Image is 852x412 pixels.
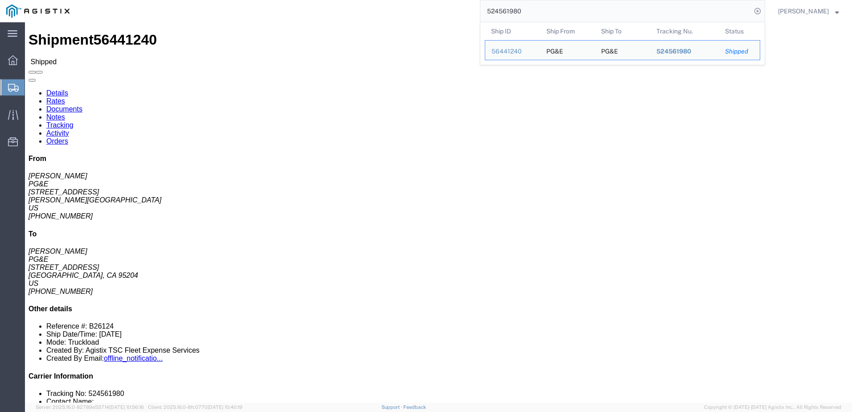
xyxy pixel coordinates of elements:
iframe: FS Legacy Container [25,22,852,403]
span: Server: 2025.16.0-82789e55714 [36,404,144,410]
div: 524561980 [656,47,713,56]
button: [PERSON_NAME] [778,6,840,16]
span: [DATE] 10:40:19 [208,404,242,410]
div: 56441240 [492,47,534,56]
a: Feedback [403,404,426,410]
input: Search for shipment number, reference number [480,0,751,22]
span: Copyright © [DATE]-[DATE] Agistix Inc., All Rights Reserved [704,404,841,411]
th: Ship ID [485,22,540,40]
table: Search Results [485,22,765,65]
th: Tracking Nu. [650,22,719,40]
div: PG&E [601,41,618,60]
div: Shipped [725,47,754,56]
div: PG&E [546,41,563,60]
th: Ship To [595,22,650,40]
a: Support [381,404,404,410]
span: Deni Smith [778,6,829,16]
span: 524561980 [656,48,691,55]
span: Client: 2025.16.0-8fc0770 [148,404,242,410]
th: Ship From [540,22,595,40]
span: [DATE] 10:56:16 [109,404,144,410]
th: Status [719,22,760,40]
img: logo [6,4,70,18]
